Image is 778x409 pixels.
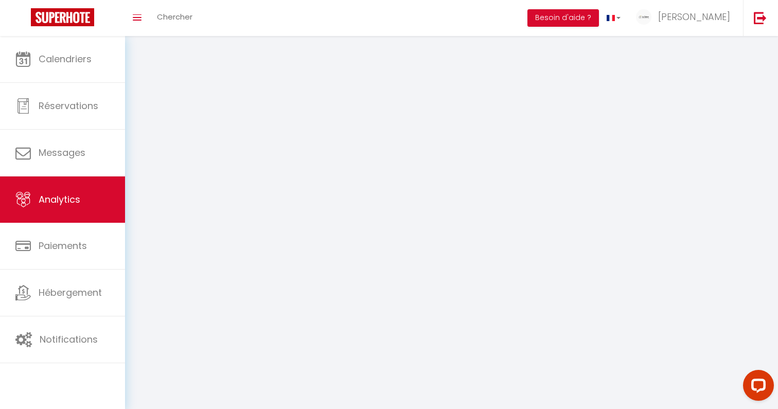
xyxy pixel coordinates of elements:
[40,333,98,346] span: Notifications
[39,193,80,206] span: Analytics
[31,8,94,26] img: Super Booking
[157,11,192,22] span: Chercher
[658,10,730,23] span: [PERSON_NAME]
[636,9,651,25] img: ...
[527,9,599,27] button: Besoin d'aide ?
[39,286,102,299] span: Hébergement
[39,99,98,112] span: Réservations
[754,11,767,24] img: logout
[39,239,87,252] span: Paiements
[39,146,85,159] span: Messages
[735,366,778,409] iframe: LiveChat chat widget
[39,52,92,65] span: Calendriers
